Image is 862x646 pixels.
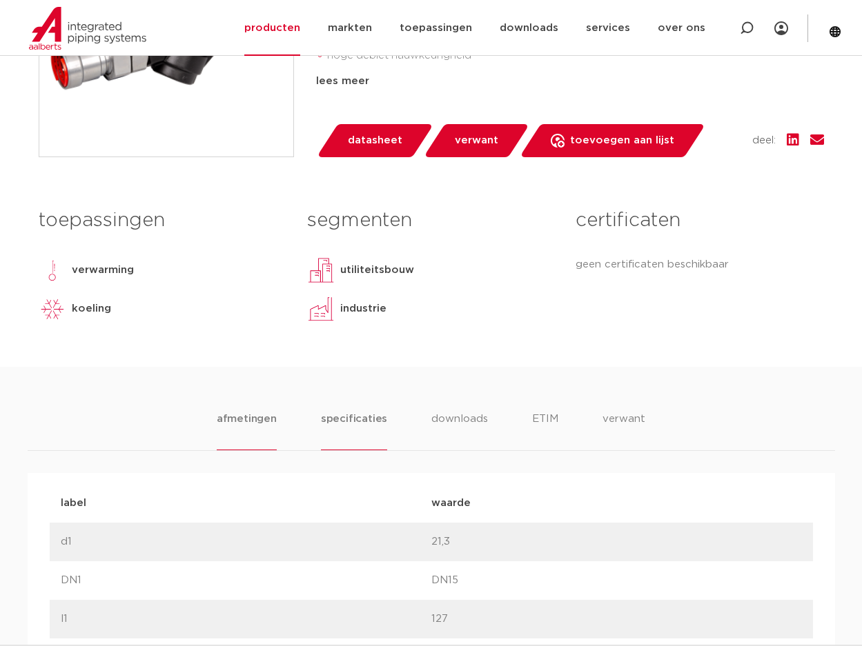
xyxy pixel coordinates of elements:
img: verwarming [39,256,66,284]
span: verwant [455,130,498,152]
li: hoge debiet nauwkeurigheid [327,45,824,67]
a: verwant [423,124,529,157]
p: 127 [431,611,802,627]
li: ETIM [532,411,558,450]
p: d1 [61,534,431,550]
p: geen certificaten beschikbaar [576,256,823,273]
li: afmetingen [217,411,277,450]
p: koeling [72,301,111,317]
span: deel: [752,132,776,149]
li: downloads [431,411,488,450]
span: toevoegen aan lijst [570,130,674,152]
li: systeem gemakkelijk te spoelen dankzij verwijderbare cartridge [327,67,824,89]
a: datasheet [316,124,433,157]
div: lees meer [316,73,824,90]
h3: segmenten [307,207,555,234]
img: industrie [307,295,335,323]
p: DN15 [431,572,802,589]
p: l1 [61,611,431,627]
p: label [61,495,431,512]
img: koeling [39,295,66,323]
p: industrie [340,301,386,317]
li: verwant [603,411,645,450]
p: verwarming [72,262,134,279]
img: utiliteitsbouw [307,256,335,284]
p: utiliteitsbouw [340,262,414,279]
h3: certificaten [576,207,823,234]
p: DN1 [61,572,431,589]
p: 21,3 [431,534,802,550]
h3: toepassingen [39,207,286,234]
span: datasheet [348,130,402,152]
p: waarde [431,495,802,512]
li: specificaties [321,411,387,450]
